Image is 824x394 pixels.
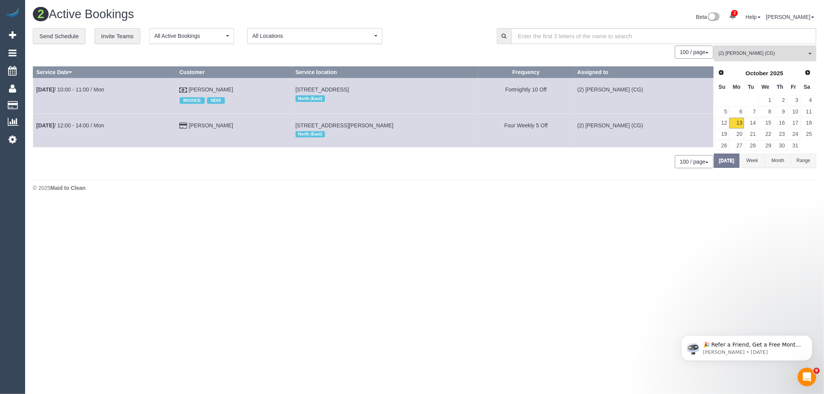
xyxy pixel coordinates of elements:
b: [DATE] [36,86,54,93]
iframe: Intercom notifications message [669,319,824,373]
a: 21 [745,129,758,140]
a: 11 [801,107,814,117]
span: (2) [PERSON_NAME] (CG) [719,50,807,57]
i: Check Payment [180,88,187,93]
span: NDIS [207,97,225,103]
td: Customer [176,78,292,113]
a: 19 [715,129,729,140]
button: Week [739,154,765,168]
td: Service location [292,113,478,147]
span: 2 [33,7,49,21]
a: 28 [745,140,758,151]
th: Service Date [33,67,177,78]
ol: All Teams [714,46,816,57]
button: Month [765,154,791,168]
a: 10 [787,107,800,117]
button: 100 / page [675,46,714,59]
button: All Locations [247,28,382,44]
th: Service location [292,67,478,78]
a: Help [746,14,761,20]
a: 23 [774,129,787,140]
button: 100 / page [675,155,714,168]
span: Prev [718,69,724,76]
a: 15 [758,118,773,128]
i: Credit Card Payment [180,123,187,129]
a: Prev [716,68,727,78]
a: 9 [774,107,787,117]
a: [DATE]/ 10:00 - 11:00 / Mon [36,86,104,93]
img: Automaid Logo [5,8,20,19]
input: Enter the first 3 letters of the name to search [511,28,817,44]
a: 20 [729,129,744,140]
a: 5 [715,107,729,117]
span: INVOICE [180,97,205,103]
a: 2 [725,8,740,25]
div: Location [296,129,475,139]
td: Schedule date [33,113,177,147]
b: [DATE] [36,122,54,129]
a: 24 [787,129,800,140]
div: © 2025 [33,184,816,192]
th: Frequency [478,67,574,78]
a: 7 [745,107,758,117]
span: Wednesday [761,84,770,90]
a: 26 [715,140,729,151]
p: Message from Ellie, sent 2d ago [34,30,133,37]
span: Tuesday [748,84,754,90]
td: Schedule date [33,78,177,113]
td: Frequency [478,78,574,113]
a: 6 [729,107,744,117]
a: 8 [758,107,773,117]
span: Saturday [804,84,810,90]
a: 12 [715,118,729,128]
a: [PERSON_NAME] [189,86,233,93]
span: All Locations [252,32,372,40]
td: Frequency [478,113,574,147]
td: Service location [292,78,478,113]
a: 13 [729,118,744,128]
nav: Pagination navigation [675,155,714,168]
span: North (East) [296,95,325,101]
th: Assigned to [574,67,714,78]
span: Sunday [719,84,725,90]
button: (2) [PERSON_NAME] (CG) [714,46,816,61]
button: [DATE] [714,154,739,168]
span: 9 [814,368,820,374]
span: 🎉 Refer a Friend, Get a Free Month! 🎉 Love Automaid? Share the love! When you refer a friend who ... [34,22,132,105]
iframe: Intercom live chat [798,368,816,386]
span: October [746,70,768,76]
button: Range [791,154,816,168]
div: Location [296,93,475,103]
a: 29 [758,140,773,151]
span: [STREET_ADDRESS] [296,86,349,93]
a: 4 [801,95,814,106]
span: Next [805,69,811,76]
td: Assigned to [574,78,714,113]
a: Invite Teams [95,28,140,44]
a: 14 [745,118,758,128]
strong: Maid to Clean [50,185,85,191]
span: Monday [733,84,741,90]
a: 30 [774,140,787,151]
a: 25 [801,129,814,140]
a: Next [802,68,813,78]
span: All Active Bookings [154,32,224,40]
span: 2 [731,10,738,16]
span: Thursday [777,84,783,90]
span: North (East) [296,131,325,137]
a: 22 [758,129,773,140]
a: 18 [801,118,814,128]
a: 17 [787,118,800,128]
a: Send Schedule [33,28,85,44]
td: Customer [176,113,292,147]
a: [DATE]/ 12:00 - 14:00 / Mon [36,122,104,129]
span: 2025 [770,70,783,76]
a: 16 [774,118,787,128]
a: [PERSON_NAME] [189,122,233,129]
button: All Active Bookings [149,28,234,44]
a: 27 [729,140,744,151]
